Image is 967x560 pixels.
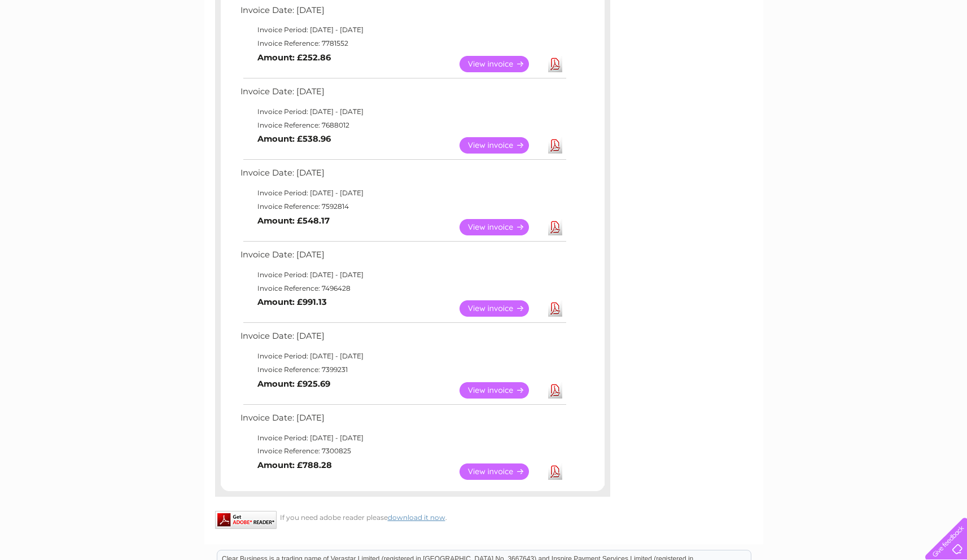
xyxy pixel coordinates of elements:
td: Invoice Period: [DATE] - [DATE] [238,23,568,37]
b: Amount: £925.69 [257,379,330,389]
a: Download [548,463,562,480]
td: Invoice Reference: 7399231 [238,363,568,377]
img: logo.png [34,29,91,64]
td: Invoice Date: [DATE] [238,247,568,268]
td: Invoice Period: [DATE] - [DATE] [238,186,568,200]
td: Invoice Date: [DATE] [238,410,568,431]
a: Download [548,300,562,317]
a: Download [548,219,562,235]
a: Contact [892,48,920,56]
td: Invoice Reference: 7300825 [238,444,568,458]
b: Amount: £252.86 [257,53,331,63]
td: Invoice Date: [DATE] [238,3,568,24]
a: Blog [869,48,885,56]
td: Invoice Reference: 7592814 [238,200,568,213]
div: Clear Business is a trading name of Verastar Limited (registered in [GEOGRAPHIC_DATA] No. 3667643... [217,6,751,55]
a: View [460,382,542,399]
a: Download [548,137,562,154]
td: Invoice Reference: 7496428 [238,282,568,295]
b: Amount: £548.17 [257,216,330,226]
a: download it now [388,513,445,522]
a: Telecoms [828,48,862,56]
td: Invoice Period: [DATE] - [DATE] [238,268,568,282]
a: View [460,463,542,480]
a: 0333 014 3131 [754,6,832,20]
b: Amount: £788.28 [257,460,332,470]
td: Invoice Period: [DATE] - [DATE] [238,105,568,119]
td: Invoice Date: [DATE] [238,84,568,105]
td: Invoice Date: [DATE] [238,165,568,186]
a: View [460,137,542,154]
td: Invoice Reference: 7781552 [238,37,568,50]
a: Download [548,382,562,399]
a: Log out [930,48,956,56]
td: Invoice Date: [DATE] [238,329,568,349]
b: Amount: £538.96 [257,134,331,144]
td: Invoice Reference: 7688012 [238,119,568,132]
b: Amount: £991.13 [257,297,327,307]
a: Water [768,48,790,56]
a: View [460,300,542,317]
a: Download [548,56,562,72]
td: Invoice Period: [DATE] - [DATE] [238,431,568,445]
div: If you need adobe reader please . [215,511,610,522]
a: View [460,56,542,72]
a: Energy [797,48,821,56]
a: View [460,219,542,235]
td: Invoice Period: [DATE] - [DATE] [238,349,568,363]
